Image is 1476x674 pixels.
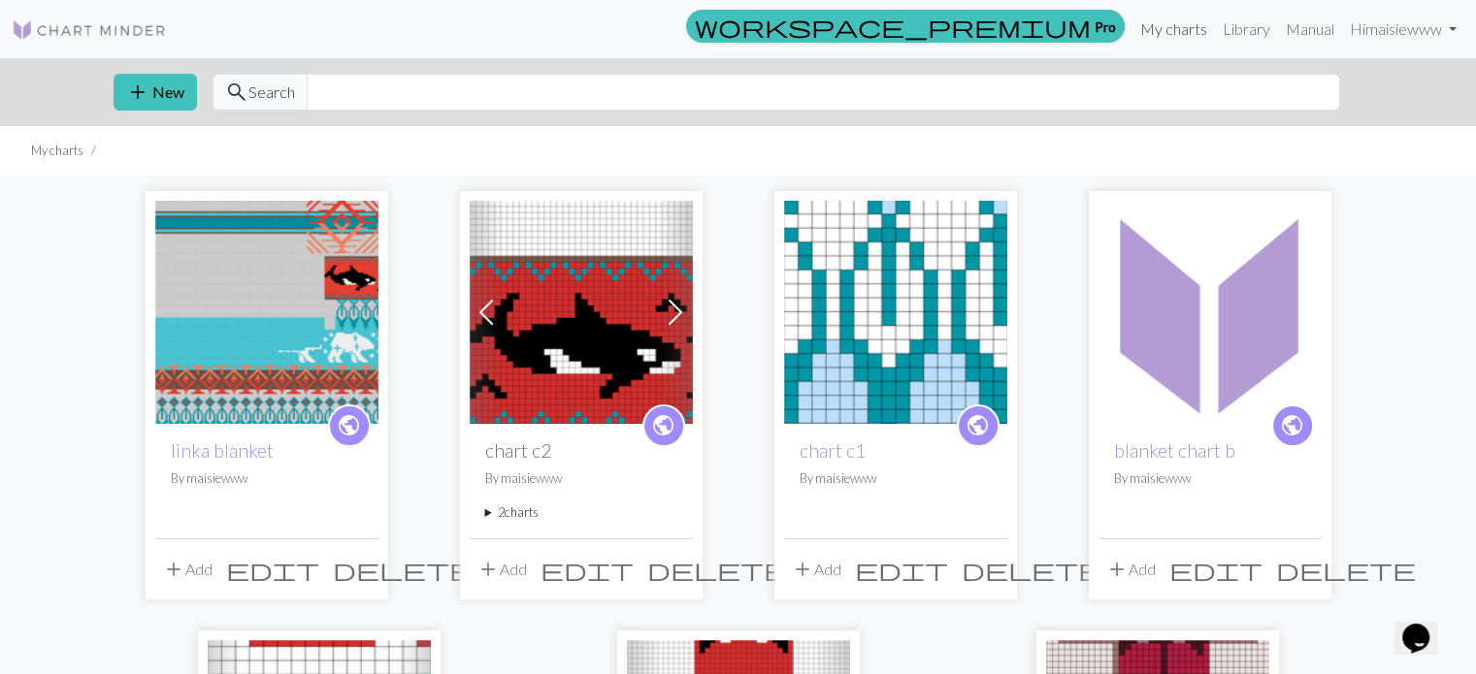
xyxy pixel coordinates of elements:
p: By maisiewww [800,469,992,488]
a: public [328,404,371,447]
i: Edit [541,558,634,581]
i: public [337,406,361,445]
span: edit [1169,556,1263,583]
span: delete [333,556,473,583]
span: add [1105,556,1129,583]
i: Edit [226,558,319,581]
span: edit [541,556,634,583]
span: add [476,556,500,583]
img: chart c1 [784,201,1007,424]
a: chart c2 [470,301,693,319]
button: Edit [219,551,326,588]
summary: 2charts [485,503,677,522]
a: blanket chart b [1114,439,1235,462]
li: My charts [31,142,83,160]
i: public [966,406,990,445]
a: public [642,404,685,447]
a: My charts [1132,10,1215,48]
iframe: chat widget [1394,596,1457,655]
p: By maisiewww [171,469,363,488]
button: Add [155,551,219,588]
span: public [651,410,675,440]
a: blanket chart b [1099,301,1322,319]
i: Edit [855,558,948,581]
a: Pro [686,10,1125,43]
span: public [1280,410,1304,440]
a: chart c1 [800,439,866,462]
span: add [791,556,814,583]
i: Edit [1169,558,1263,581]
img: Logo [12,18,167,42]
span: public [337,410,361,440]
span: edit [226,556,319,583]
img: blanket chart b [1099,201,1322,424]
i: public [651,406,675,445]
button: Edit [848,551,955,588]
button: Edit [534,551,640,588]
a: chart c1 [784,301,1007,319]
span: delete [962,556,1101,583]
span: public [966,410,990,440]
span: workspace_premium [695,13,1091,40]
button: Edit [1163,551,1269,588]
a: public [957,404,1000,447]
h2: chart c2 [485,439,677,462]
img: chart c2 [470,201,693,424]
span: Search [248,80,295,104]
span: delete [1276,556,1416,583]
button: Delete [326,551,479,588]
button: Delete [640,551,794,588]
a: public [1271,404,1314,447]
span: edit [855,556,948,583]
button: New [114,74,197,111]
button: Add [1099,551,1163,588]
a: Library [1215,10,1278,48]
a: Manual [1278,10,1342,48]
img: linka blanket [155,201,378,424]
a: linka blanket [171,439,274,462]
button: Add [784,551,848,588]
span: search [225,79,248,106]
span: delete [647,556,787,583]
button: Delete [1269,551,1423,588]
a: Himaisiewww [1342,10,1464,48]
button: Delete [955,551,1108,588]
p: By maisiewww [485,469,677,488]
button: Add [470,551,534,588]
i: public [1280,406,1304,445]
span: add [162,556,185,583]
a: linka blanket [155,301,378,319]
p: By maisiewww [1114,469,1306,488]
span: add [126,79,149,106]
